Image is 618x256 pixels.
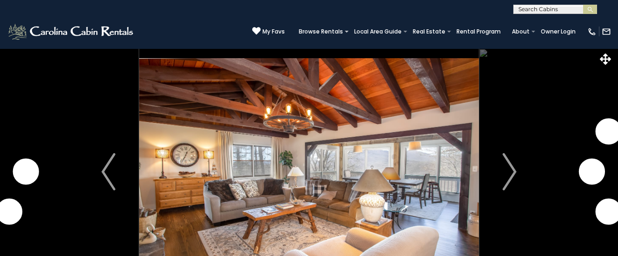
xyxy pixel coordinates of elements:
[503,153,517,190] img: arrow
[101,153,115,190] img: arrow
[408,25,450,38] a: Real Estate
[7,22,136,41] img: White-1-2.png
[294,25,348,38] a: Browse Rentals
[587,27,597,36] img: phone-regular-white.png
[452,25,505,38] a: Rental Program
[349,25,406,38] a: Local Area Guide
[262,27,285,36] span: My Favs
[507,25,534,38] a: About
[252,27,285,36] a: My Favs
[602,27,611,36] img: mail-regular-white.png
[536,25,580,38] a: Owner Login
